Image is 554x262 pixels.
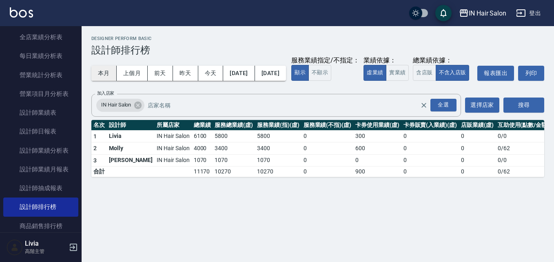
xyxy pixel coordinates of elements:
button: 上個月 [117,66,148,81]
td: 5800 [255,130,301,142]
a: 營業項目月分析表 [3,84,78,103]
th: 所屬店家 [155,120,191,131]
td: Livia [107,130,155,142]
th: 設計師 [107,120,155,131]
button: Clear [418,100,430,111]
button: 報表匯出 [477,66,514,81]
a: 設計師排行榜 [3,198,78,216]
input: 店家名稱 [146,98,434,112]
td: 0 [301,142,353,155]
td: 0 [401,167,459,177]
td: Molly [107,142,155,155]
th: 名次 [91,120,107,131]
th: 服務業績(指)(虛) [255,120,301,131]
a: 營業統計分析表 [3,66,78,84]
td: 0 / 62 [496,142,551,155]
button: 顯示 [291,65,309,81]
div: IN Hair Salon [469,8,506,18]
button: [DATE] [255,66,286,81]
td: 0 [401,130,459,142]
button: 前天 [148,66,173,81]
td: 300 [353,130,401,142]
td: 10270 [255,167,301,177]
th: 卡券販賣(入業績)(虛) [401,120,459,131]
td: IN Hair Salon [155,130,191,142]
td: 6100 [192,130,213,142]
button: 不含入店販 [436,65,470,81]
td: 0 [301,154,353,167]
button: 選擇店家 [465,98,499,113]
a: 每日業績分析表 [3,47,78,65]
table: a dense table [91,120,551,178]
th: 服務業績(不指)(虛) [301,120,353,131]
a: 設計師業績分析表 [3,141,78,160]
button: 登出 [513,6,544,21]
td: IN Hair Salon [155,142,191,155]
button: 搜尋 [503,98,544,113]
span: IN Hair Salon [96,101,136,109]
span: 3 [93,157,97,164]
div: 總業績依據： [413,56,473,65]
th: 互助使用(點數/金額) [496,120,551,131]
td: 1070 [255,154,301,167]
button: 今天 [198,66,224,81]
th: 服務總業績(虛) [213,120,255,131]
a: 設計師業績月報表 [3,160,78,179]
button: 昨天 [173,66,198,81]
td: 0 [459,142,496,155]
span: 2 [93,145,97,151]
h3: 設計師排行榜 [91,44,544,56]
button: save [435,5,452,21]
td: 11170 [192,167,213,177]
td: 0 / 0 [496,154,551,167]
a: 商品銷售排行榜 [3,217,78,235]
h2: Designer Perform Basic [91,36,544,41]
td: 0 [401,154,459,167]
div: 服務業績指定/不指定： [291,56,359,65]
td: 1070 [213,154,255,167]
td: 0 / 62 [496,167,551,177]
button: IN Hair Salon [456,5,510,22]
div: 業績依據： [363,56,409,65]
img: Person [7,239,23,255]
td: 0 [401,142,459,155]
button: 列印 [518,66,544,81]
td: 3400 [255,142,301,155]
td: 0 / 0 [496,130,551,142]
td: IN Hair Salon [155,154,191,167]
button: Open [429,97,458,113]
h5: Livia [25,240,66,248]
td: 10270 [213,167,255,177]
td: 3400 [213,142,255,155]
button: 含店販 [413,65,436,81]
a: 全店業績分析表 [3,28,78,47]
td: 1070 [192,154,213,167]
td: [PERSON_NAME] [107,154,155,167]
td: 0 [301,167,353,177]
td: 5800 [213,130,255,142]
td: 0 [353,154,401,167]
td: 0 [459,167,496,177]
button: 實業績 [386,65,409,81]
td: 合計 [91,167,107,177]
td: 4000 [192,142,213,155]
a: 設計師抽成報表 [3,179,78,198]
button: 本月 [91,66,117,81]
a: 設計師業績表 [3,103,78,122]
td: 0 [459,130,496,142]
a: 設計師日報表 [3,122,78,141]
p: 高階主管 [25,248,66,255]
label: 加入店家 [97,90,114,96]
td: 600 [353,142,401,155]
span: 1 [93,133,97,140]
td: 900 [353,167,401,177]
button: 不顯示 [308,65,331,81]
button: [DATE] [223,66,255,81]
th: 卡券使用業績(虛) [353,120,401,131]
div: IN Hair Salon [96,99,144,112]
button: 虛業績 [363,65,386,81]
div: 全選 [430,99,456,111]
img: Logo [10,7,33,18]
td: 0 [301,130,353,142]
